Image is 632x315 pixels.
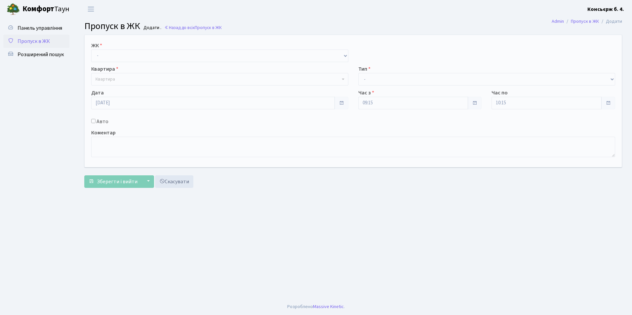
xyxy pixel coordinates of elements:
label: Час по [492,89,508,97]
label: ЖК [91,42,102,50]
a: Пропуск в ЖК [571,18,599,25]
span: Таун [22,4,69,15]
a: Розширений пошук [3,48,69,61]
label: Час з [358,89,374,97]
a: Пропуск в ЖК [3,35,69,48]
label: Дата [91,89,104,97]
span: Пропуск в ЖК [84,19,140,33]
button: Переключити навігацію [83,4,99,15]
span: Пропуск в ЖК [195,24,222,31]
a: Скасувати [155,175,193,188]
span: Зберегти і вийти [97,178,138,185]
a: Massive Kinetic [313,303,344,310]
span: Розширений пошук [18,51,64,58]
img: logo.png [7,3,20,16]
small: Додати . [142,25,161,31]
a: Назад до всіхПропуск в ЖК [164,24,222,31]
a: Admin [552,18,564,25]
nav: breadcrumb [542,15,632,28]
a: Панель управління [3,21,69,35]
label: Квартира [91,65,118,73]
button: Зберегти і вийти [84,175,142,188]
b: Комфорт [22,4,54,14]
li: Додати [599,18,622,25]
span: Квартира [96,76,115,83]
a: Консьєрж б. 4. [587,5,624,13]
span: Панель управління [18,24,62,32]
b: Консьєрж б. 4. [587,6,624,13]
label: Авто [97,118,108,125]
div: Розроблено . [287,303,345,310]
span: Пропуск в ЖК [18,38,50,45]
label: Тип [358,65,371,73]
label: Коментар [91,129,116,137]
